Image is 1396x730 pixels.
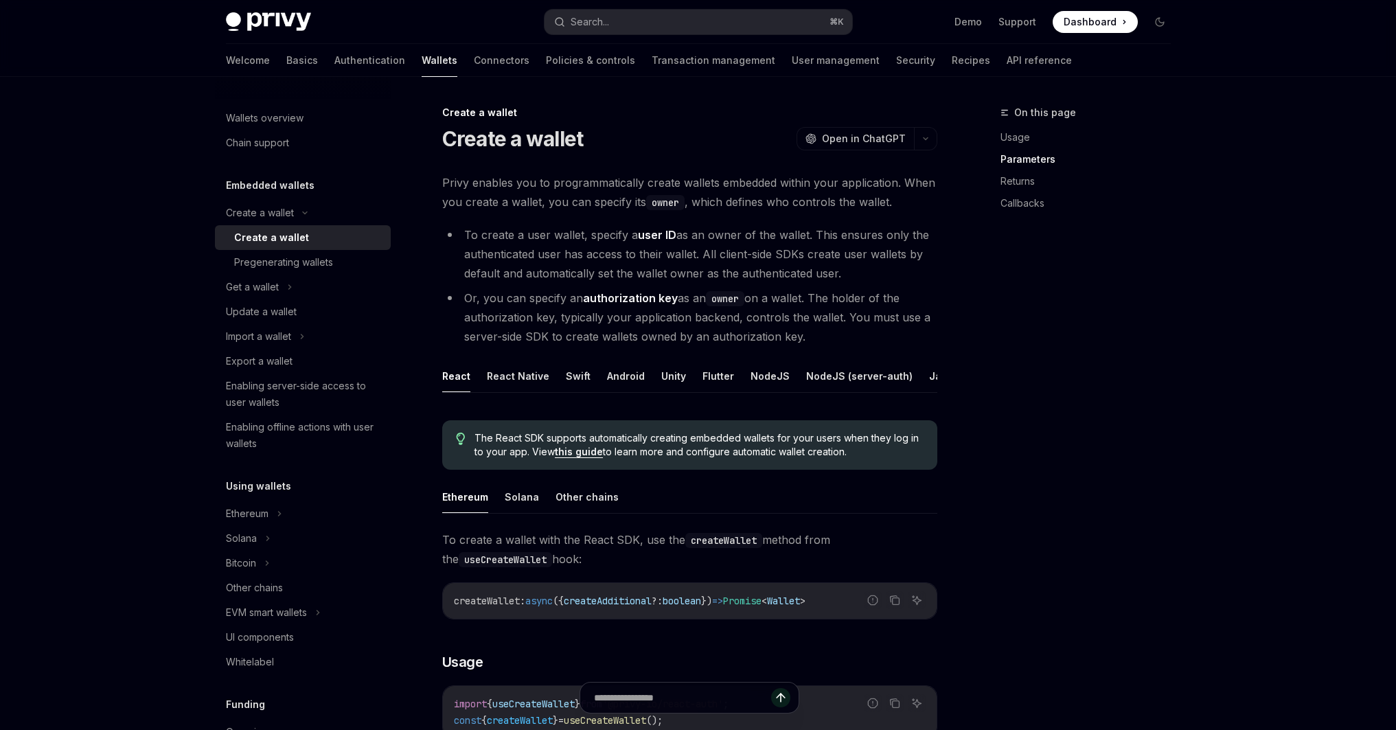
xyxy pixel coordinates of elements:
button: Ask AI [908,591,926,609]
div: EVM smart wallets [226,604,307,621]
button: Get a wallet [215,275,391,299]
a: Returns [1000,170,1182,192]
button: EVM smart wallets [215,600,391,625]
div: Update a wallet [226,304,297,320]
a: Enabling server-side access to user wallets [215,374,391,415]
button: Report incorrect code [864,591,882,609]
a: API reference [1007,44,1072,77]
h5: Embedded wallets [226,177,314,194]
button: React Native [487,360,549,392]
button: Android [607,360,645,392]
a: Pregenerating wallets [215,250,391,275]
div: Wallets overview [226,110,304,126]
button: Flutter [702,360,734,392]
code: owner [646,195,685,210]
span: boolean [663,595,701,607]
span: ?: [652,595,663,607]
div: Get a wallet [226,279,279,295]
code: createWallet [685,533,762,548]
span: : [520,595,525,607]
div: Whitelabel [226,654,274,670]
span: To create a wallet with the React SDK, use the method from the hook: [442,530,937,569]
a: Chain support [215,130,391,155]
a: Demo [954,15,982,29]
span: > [800,595,805,607]
div: Solana [226,530,257,547]
strong: user ID [638,228,676,242]
a: Authentication [334,44,405,77]
div: Chain support [226,135,289,151]
a: Enabling offline actions with user wallets [215,415,391,456]
button: Java [929,360,953,392]
div: UI components [226,629,294,646]
button: Copy the contents from the code block [886,591,904,609]
strong: authorization key [583,291,678,305]
a: Basics [286,44,318,77]
a: User management [792,44,880,77]
svg: Tip [456,433,466,445]
div: Ethereum [226,505,268,522]
a: Other chains [215,575,391,600]
span: createAdditional [564,595,652,607]
button: NodeJS (server-auth) [806,360,913,392]
button: Send message [771,688,790,707]
li: To create a user wallet, specify a as an owner of the wallet. This ensures only the authenticated... [442,225,937,283]
span: Wallet [767,595,800,607]
h5: Funding [226,696,265,713]
a: Connectors [474,44,529,77]
a: Create a wallet [215,225,391,250]
a: Export a wallet [215,349,391,374]
button: Bitcoin [215,551,391,575]
a: Callbacks [1000,192,1182,214]
li: Or, you can specify an as an on a wallet. The holder of the authorization key, typically your app... [442,288,937,346]
span: < [762,595,767,607]
a: Support [998,15,1036,29]
span: }) [701,595,712,607]
span: async [525,595,553,607]
button: Ethereum [215,501,391,526]
span: Privy enables you to programmatically create wallets embedded within your application. When you c... [442,173,937,212]
span: Dashboard [1064,15,1117,29]
a: UI components [215,625,391,650]
span: => [712,595,723,607]
img: dark logo [226,12,311,32]
span: Open in ChatGPT [822,132,906,146]
div: Enabling server-side access to user wallets [226,378,382,411]
h1: Create a wallet [442,126,584,151]
span: ⌘ K [829,16,844,27]
div: Create a wallet [234,229,309,246]
a: Wallets [422,44,457,77]
a: Update a wallet [215,299,391,324]
div: Enabling offline actions with user wallets [226,419,382,452]
div: Create a wallet [442,106,937,119]
a: Welcome [226,44,270,77]
div: Pregenerating wallets [234,254,333,271]
input: Ask a question... [594,683,771,713]
a: this guide [555,446,603,458]
button: Toggle dark mode [1149,11,1171,33]
div: Bitcoin [226,555,256,571]
span: Promise [723,595,762,607]
button: Unity [661,360,686,392]
button: Other chains [556,481,619,513]
button: Open in ChatGPT [797,127,914,150]
span: createWallet [454,595,520,607]
a: Usage [1000,126,1182,148]
a: Dashboard [1053,11,1138,33]
span: On this page [1014,104,1076,121]
button: Import a wallet [215,324,391,349]
button: Solana [505,481,539,513]
a: Recipes [952,44,990,77]
a: Whitelabel [215,650,391,674]
button: Ethereum [442,481,488,513]
button: NodeJS [751,360,790,392]
a: Transaction management [652,44,775,77]
button: Solana [215,526,391,551]
button: Swift [566,360,591,392]
div: Export a wallet [226,353,293,369]
h5: Using wallets [226,478,291,494]
a: Policies & controls [546,44,635,77]
span: ({ [553,595,564,607]
button: React [442,360,470,392]
div: Create a wallet [226,205,294,221]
